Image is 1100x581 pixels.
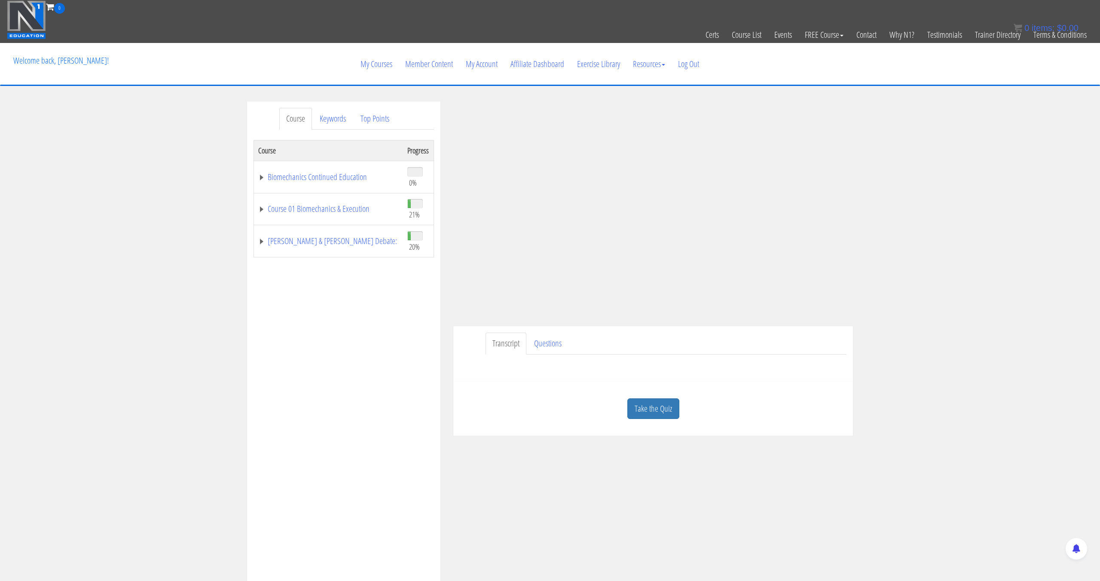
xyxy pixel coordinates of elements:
[798,14,850,56] a: FREE Course
[486,333,526,355] a: Transcript
[399,43,459,85] a: Member Content
[1014,24,1022,32] img: icon11.png
[627,398,679,419] a: Take the Quiz
[571,43,626,85] a: Exercise Library
[921,14,969,56] a: Testimonials
[1014,23,1079,33] a: 0 items: $0.00
[54,3,65,14] span: 0
[1032,23,1054,33] span: items:
[504,43,571,85] a: Affiliate Dashboard
[672,43,706,85] a: Log Out
[626,43,672,85] a: Resources
[969,14,1027,56] a: Trainer Directory
[459,43,504,85] a: My Account
[7,0,46,39] img: n1-education
[403,140,434,161] th: Progress
[409,242,420,251] span: 20%
[883,14,921,56] a: Why N1?
[354,108,396,130] a: Top Points
[313,108,353,130] a: Keywords
[409,178,417,187] span: 0%
[725,14,768,56] a: Course List
[850,14,883,56] a: Contact
[258,237,399,245] a: [PERSON_NAME] & [PERSON_NAME] Debate:
[7,43,115,78] p: Welcome back, [PERSON_NAME]!
[699,14,725,56] a: Certs
[1057,23,1079,33] bdi: 0.00
[527,333,568,355] a: Questions
[1024,23,1029,33] span: 0
[1057,23,1062,33] span: $
[279,108,312,130] a: Course
[1027,14,1093,56] a: Terms & Conditions
[254,140,403,161] th: Course
[258,173,399,181] a: Biomechanics Continued Education
[354,43,399,85] a: My Courses
[409,210,420,219] span: 21%
[258,205,399,213] a: Course 01 Biomechanics & Execution
[768,14,798,56] a: Events
[46,1,65,12] a: 0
